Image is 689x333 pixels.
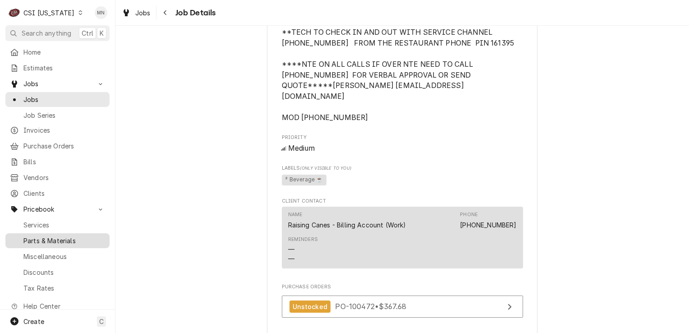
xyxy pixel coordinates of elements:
a: Tax Rates [5,281,110,296]
a: Home [5,45,110,60]
span: Search anything [22,28,71,38]
span: Job Series [23,111,105,120]
span: Jobs [135,8,151,18]
span: PO-100472 • $367.68 [335,302,406,311]
div: Purchase Orders [282,283,523,322]
span: Jobs [23,95,105,104]
div: Phone [460,211,478,218]
button: Search anythingCtrlK [5,25,110,41]
span: Miscellaneous [23,252,105,261]
div: Reminders [288,236,318,243]
div: Unstocked [289,301,331,313]
div: Client Contact List [282,207,523,273]
span: Home [23,47,105,57]
div: Melissa Nehls's Avatar [95,6,107,19]
span: Job Details [173,7,216,19]
span: Discounts [23,268,105,277]
a: Go to Pricebook [5,202,110,217]
span: Purchase Orders [23,141,105,151]
div: C [8,6,21,19]
a: Parts & Materials [5,233,110,248]
span: Help Center [23,301,104,311]
div: Phone [460,211,516,229]
a: Discounts [5,265,110,280]
a: Purchase Orders [5,139,110,153]
span: Services [23,220,105,230]
a: View Purchase Order [282,296,523,318]
div: CSI Kentucky's Avatar [8,6,21,19]
div: Name [288,211,406,229]
a: Bills [5,154,110,169]
span: C [99,317,104,326]
span: K [100,28,104,38]
div: Client Contact [282,198,523,272]
span: Ctrl [82,28,93,38]
span: Labels [282,165,523,172]
span: Create [23,318,44,325]
div: Medium [282,143,523,154]
span: Pricebook [23,204,92,214]
button: Navigate back [158,5,173,20]
a: Miscellaneous [5,249,110,264]
span: Parts & Materials [23,236,105,245]
a: Jobs [5,92,110,107]
div: [object Object] [282,165,523,187]
span: Priority [282,143,523,154]
div: CSI [US_STATE] [23,8,74,18]
a: [PHONE_NUMBER] [460,221,516,229]
a: Go to Help Center [5,299,110,314]
a: Estimates [5,60,110,75]
a: Job Series [5,108,110,123]
a: Services [5,217,110,232]
span: Priority [282,134,523,141]
div: MN [95,6,107,19]
div: Reminders [288,236,318,264]
span: ² Beverage ☕️ [282,175,327,185]
div: — [288,245,294,254]
span: Invoices [23,125,105,135]
div: Raising Canes - Billing Account (Work) [288,220,406,230]
span: Client Contact [282,198,523,205]
a: Vendors [5,170,110,185]
div: Priority [282,134,523,153]
a: Jobs [118,5,154,20]
span: [object Object] [282,173,523,187]
div: Name [288,211,303,218]
span: (Only Visible to You) [300,166,351,171]
span: Purchase Orders [282,283,523,291]
a: Go to Jobs [5,76,110,91]
span: Clients [23,189,105,198]
div: Contact [282,207,523,268]
span: Estimates [23,63,105,73]
span: Jobs [23,79,92,88]
span: Tax Rates [23,283,105,293]
span: Bills [23,157,105,166]
div: — [288,254,294,264]
a: Invoices [5,123,110,138]
a: Clients [5,186,110,201]
span: Vendors [23,173,105,182]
